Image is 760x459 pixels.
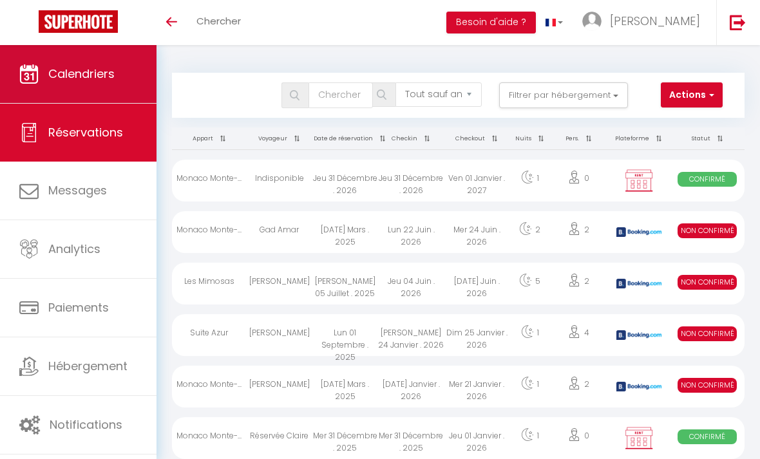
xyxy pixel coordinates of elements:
[312,127,378,150] th: Sort by booking date
[247,127,312,150] th: Sort by guest
[550,127,607,150] th: Sort by people
[309,82,373,108] input: Chercher
[582,12,602,31] img: ...
[50,417,122,433] span: Notifications
[48,299,109,315] span: Paiements
[730,14,746,30] img: logout
[661,82,723,108] button: Actions
[196,14,241,28] span: Chercher
[48,241,100,257] span: Analytics
[510,127,550,150] th: Sort by nights
[670,127,745,150] th: Sort by status
[444,127,509,150] th: Sort by checkout
[48,124,123,140] span: Réservations
[446,12,536,33] button: Besoin d'aide ?
[48,182,107,198] span: Messages
[48,66,115,82] span: Calendriers
[499,82,628,108] button: Filtrer par hébergement
[607,127,670,150] th: Sort by channel
[39,10,118,33] img: Super Booking
[172,127,247,150] th: Sort by rentals
[48,358,128,374] span: Hébergement
[378,127,444,150] th: Sort by checkin
[610,13,700,29] span: [PERSON_NAME]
